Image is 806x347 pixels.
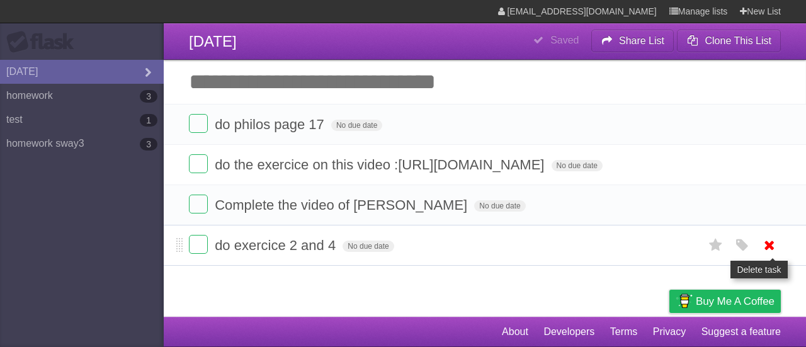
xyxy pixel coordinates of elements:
button: Share List [591,30,674,52]
span: No due date [552,160,603,171]
b: Share List [619,35,664,46]
a: Terms [610,320,638,344]
a: Suggest a feature [701,320,781,344]
label: Done [189,235,208,254]
a: Developers [543,320,594,344]
span: No due date [343,241,394,252]
button: Clone This List [677,30,781,52]
img: Buy me a coffee [676,290,693,312]
div: Flask [6,31,82,54]
span: Complete the video of [PERSON_NAME] [215,197,470,213]
span: do the exercice on this video :[URL][DOMAIN_NAME] [215,157,547,173]
b: Saved [550,35,579,45]
span: do philos page 17 [215,117,327,132]
span: No due date [331,120,382,131]
a: About [502,320,528,344]
label: Done [189,114,208,133]
label: Done [189,195,208,213]
label: Star task [704,235,728,256]
b: 3 [140,138,157,151]
span: No due date [474,200,525,212]
b: Clone This List [705,35,771,46]
b: 3 [140,90,157,103]
span: [DATE] [189,33,237,50]
span: do exercice 2 and 4 [215,237,339,253]
a: Buy me a coffee [669,290,781,313]
span: Buy me a coffee [696,290,775,312]
a: Privacy [653,320,686,344]
b: 1 [140,114,157,127]
label: Done [189,154,208,173]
